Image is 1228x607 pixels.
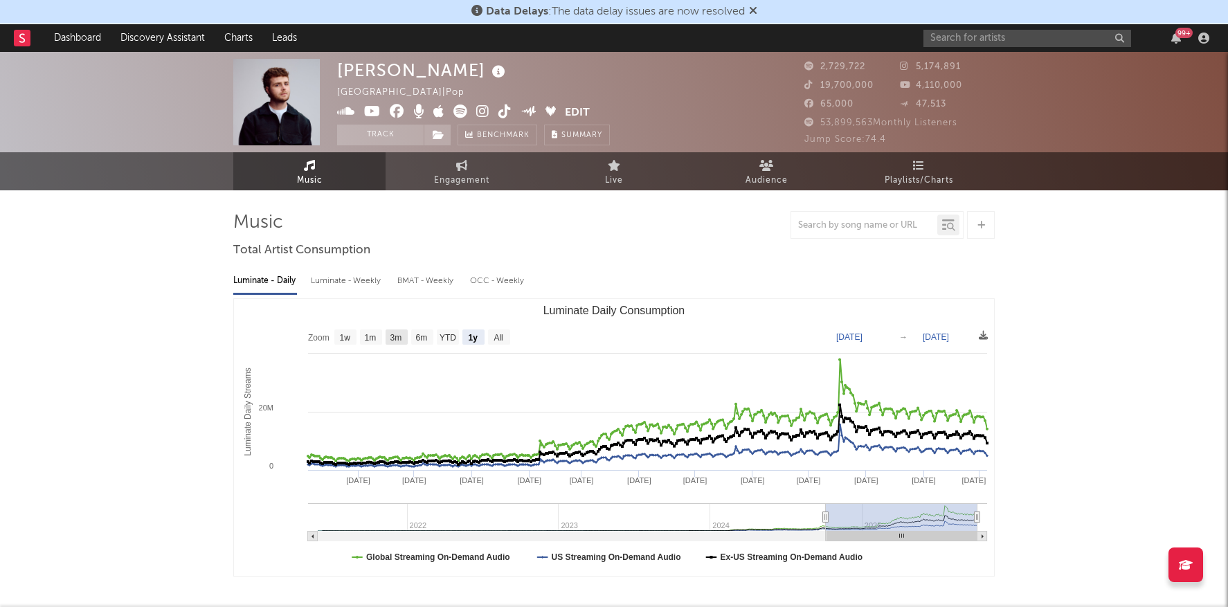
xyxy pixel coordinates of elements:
div: Luminate - Weekly [311,269,383,293]
span: Data Delays [486,6,548,17]
text: [DATE] [460,476,484,484]
text: 0 [269,462,273,470]
a: Playlists/Charts [842,152,995,190]
text: All [494,333,503,343]
button: Summary [544,125,610,145]
span: 47,513 [900,100,946,109]
div: BMAT - Weekly [397,269,456,293]
span: : The data delay issues are now resolved [486,6,745,17]
text: [DATE] [962,476,986,484]
text: Luminate Daily Streams [243,368,253,455]
input: Search by song name or URL [791,220,937,231]
text: 1m [365,333,377,343]
div: [PERSON_NAME] [337,59,509,82]
text: [DATE] [854,476,878,484]
a: Live [538,152,690,190]
span: Benchmark [477,127,530,144]
text: Zoom [308,333,329,343]
div: OCC - Weekly [470,269,525,293]
text: [DATE] [741,476,765,484]
text: Ex-US Streaming On-Demand Audio [721,552,863,562]
a: Music [233,152,386,190]
text: 3m [390,333,402,343]
span: Playlists/Charts [885,172,953,189]
text: [DATE] [570,476,594,484]
text: [DATE] [627,476,651,484]
span: Total Artist Consumption [233,242,370,259]
text: [DATE] [923,332,949,342]
text: [DATE] [836,332,863,342]
span: 19,700,000 [804,81,874,90]
text: [DATE] [518,476,542,484]
a: Leads [262,24,307,52]
a: Dashboard [44,24,111,52]
text: [DATE] [683,476,707,484]
span: Jump Score: 74.4 [804,135,886,144]
text: US Streaming On-Demand Audio [552,552,681,562]
text: [DATE] [912,476,936,484]
text: Luminate Daily Consumption [543,305,685,316]
input: Search for artists [923,30,1131,47]
span: Summary [561,132,602,139]
button: Track [337,125,424,145]
span: 5,174,891 [900,62,961,71]
a: Audience [690,152,842,190]
span: Dismiss [749,6,757,17]
div: [GEOGRAPHIC_DATA] | Pop [337,84,480,101]
text: [DATE] [402,476,426,484]
span: 53,899,563 Monthly Listeners [804,118,957,127]
button: Edit [565,105,590,122]
a: Engagement [386,152,538,190]
a: Benchmark [458,125,537,145]
span: 2,729,722 [804,62,865,71]
div: Luminate - Daily [233,269,297,293]
span: 65,000 [804,100,854,109]
text: Global Streaming On-Demand Audio [366,552,510,562]
button: 99+ [1171,33,1181,44]
text: [DATE] [797,476,821,484]
span: Live [605,172,623,189]
span: Engagement [434,172,489,189]
text: → [899,332,908,342]
text: 6m [416,333,428,343]
text: 1w [340,333,351,343]
span: 4,110,000 [900,81,962,90]
a: Charts [215,24,262,52]
div: 99 + [1175,28,1193,38]
span: Music [297,172,323,189]
text: [DATE] [346,476,370,484]
text: 20M [259,404,273,412]
text: 1y [469,333,478,343]
svg: Luminate Daily Consumption [234,299,994,576]
text: YTD [440,333,456,343]
a: Discovery Assistant [111,24,215,52]
span: Audience [746,172,788,189]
